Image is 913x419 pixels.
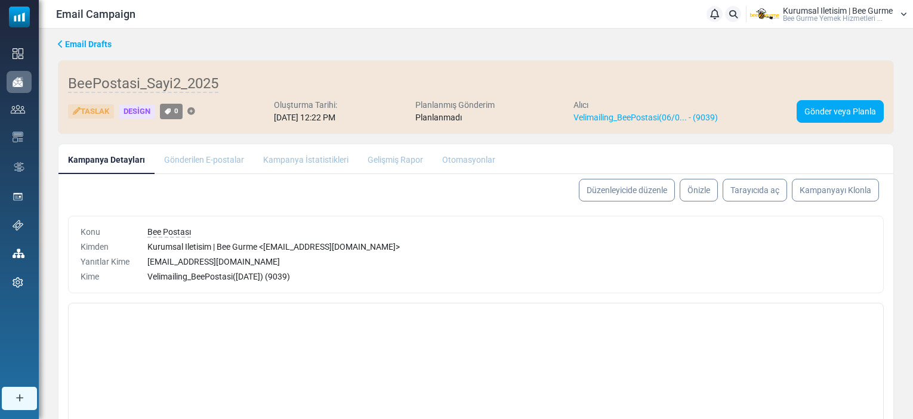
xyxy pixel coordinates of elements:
[750,5,780,23] img: User Logo
[160,104,183,119] a: 0
[119,104,155,119] div: Design
[13,48,23,59] img: dashboard-icon.svg
[415,113,462,122] span: Planlanmadı
[783,15,883,22] span: Bee Gurme Yemek Hizmetleri ...
[13,160,26,174] img: workflow.svg
[68,75,218,93] span: BeePostasi_Sayi2_2025
[68,104,114,119] div: Taslak
[81,241,133,253] div: Kimden
[680,179,718,201] a: Önizle
[13,220,23,231] img: support-icon.svg
[147,241,871,253] div: Kurumsal Iletisim | Bee Gurme < [EMAIL_ADDRESS][DOMAIN_NAME] >
[13,277,23,288] img: settings-icon.svg
[174,107,178,115] span: 0
[792,179,879,201] a: Kampanyayı Klonla
[274,99,337,111] div: Oluşturma Tarihi:
[147,272,290,281] span: Velimailing_BeePostasi([DATE]) (9039)
[573,113,718,122] a: Velimailing_BeePostasi(06/0... - (9039)
[13,132,23,142] img: email-templates-icon.svg
[13,191,23,202] img: landing_pages.svg
[81,256,133,268] div: Yanıtlar Kime
[187,108,195,116] a: Etiket Ekle
[58,38,112,51] a: Email Drafts
[147,227,191,238] span: Bee Postası
[81,226,133,238] div: Konu
[13,77,23,87] img: campaigns-icon-active.png
[81,271,133,283] div: Kime
[750,5,907,23] a: User Logo Kurumsal Iletisim | Bee Gurme Bee Gurme Yemek Hizmetleri ...
[579,179,675,201] a: Düzenleyicide düzenle
[274,111,337,124] div: [DATE] 12:22 PM
[9,7,30,27] img: mailsoftly_icon_blue_white.svg
[65,39,112,49] span: translation missing: tr.ms_sidebar.email_drafts
[147,256,871,268] div: [EMAIL_ADDRESS][DOMAIN_NAME]
[58,144,155,174] a: Kampanya Detayları
[723,179,787,201] a: Tarayıcıda aç
[56,6,135,22] span: Email Campaign
[11,105,25,113] img: contacts-icon.svg
[415,99,495,111] div: Planlanmış Gönderim
[783,7,893,15] span: Kurumsal Iletisim | Bee Gurme
[797,100,884,123] a: Gönder veya Planla
[573,99,718,111] div: Alıcı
